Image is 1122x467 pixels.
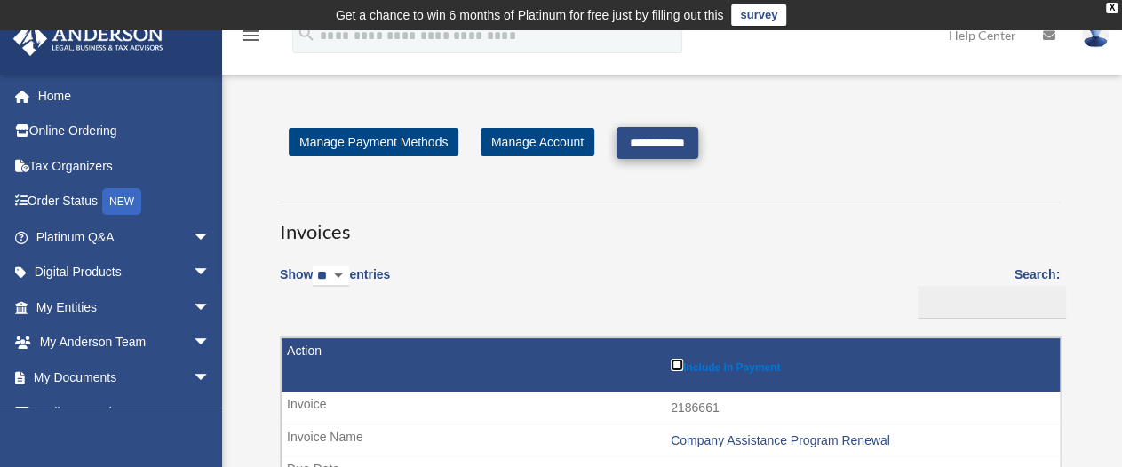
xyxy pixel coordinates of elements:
span: arrow_drop_down [193,255,228,291]
a: Digital Productsarrow_drop_down [12,255,237,290]
span: arrow_drop_down [193,395,228,431]
label: Show entries [280,264,390,305]
a: menu [240,31,261,46]
a: Online Learningarrow_drop_down [12,395,237,431]
a: Tax Organizers [12,148,237,184]
td: 2186661 [282,392,1060,425]
input: Include in Payment [671,359,683,371]
span: arrow_drop_down [193,219,228,256]
a: Platinum Q&Aarrow_drop_down [12,219,237,255]
h3: Invoices [280,202,1060,246]
span: arrow_drop_down [193,360,228,396]
a: Manage Payment Methods [289,128,458,156]
label: Include in Payment [671,355,1051,374]
input: Search: [918,286,1066,320]
a: Home [12,78,237,114]
select: Showentries [313,266,349,287]
i: search [297,24,316,44]
a: My Documentsarrow_drop_down [12,360,237,395]
div: Get a chance to win 6 months of Platinum for free just by filling out this [336,4,724,26]
div: NEW [102,188,141,215]
a: Online Ordering [12,114,237,149]
img: Anderson Advisors Platinum Portal [8,21,169,56]
div: Company Assistance Program Renewal [671,433,1051,448]
a: My Entitiesarrow_drop_down [12,289,237,325]
i: menu [240,25,261,46]
label: Search: [911,264,1060,319]
a: survey [731,4,786,26]
a: My Anderson Teamarrow_drop_down [12,325,237,360]
a: Order StatusNEW [12,184,237,220]
img: User Pic [1082,22,1109,48]
span: arrow_drop_down [193,289,228,326]
a: Manage Account [481,128,594,156]
div: close [1106,3,1118,13]
span: arrow_drop_down [193,325,228,361]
